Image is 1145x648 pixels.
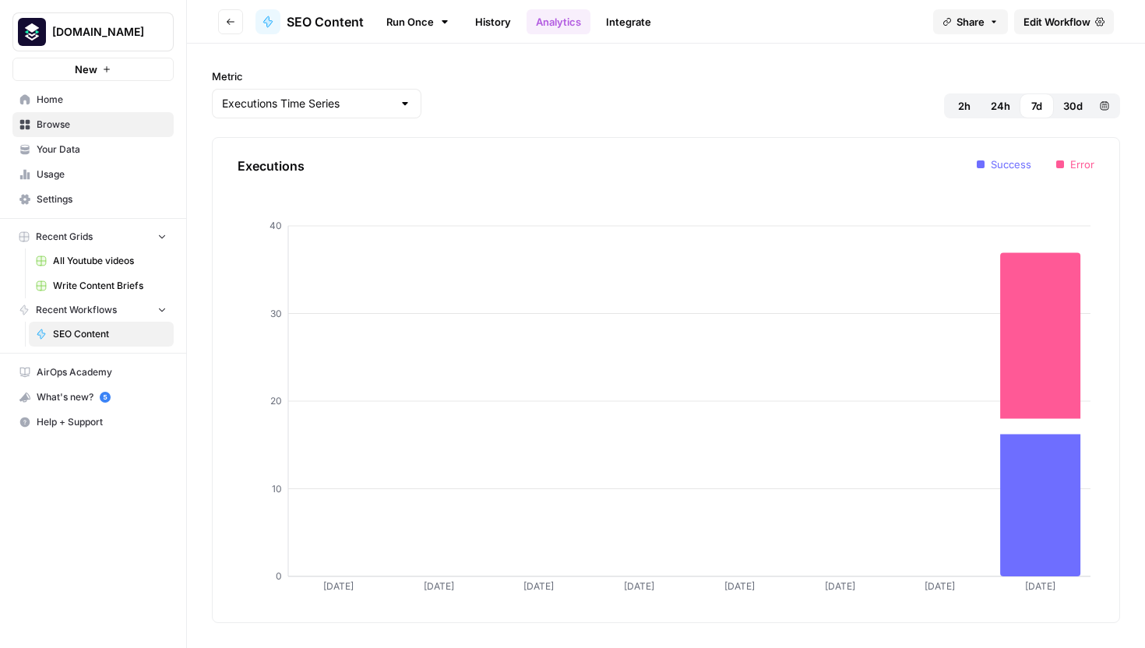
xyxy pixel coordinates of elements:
[270,220,282,231] tspan: 40
[37,143,167,157] span: Your Data
[37,93,167,107] span: Home
[424,580,454,592] tspan: [DATE]
[29,248,174,273] a: All Youtube videos
[466,9,520,34] a: History
[323,580,354,592] tspan: [DATE]
[12,385,174,410] button: What's new? 5
[37,365,167,379] span: AirOps Academy
[37,118,167,132] span: Browse
[376,9,460,35] a: Run Once
[597,9,661,34] a: Integrate
[37,415,167,429] span: Help + Support
[12,225,174,248] button: Recent Grids
[958,98,971,114] span: 2h
[981,93,1020,118] button: 24h
[18,18,46,46] img: Platformengineering.org Logo
[1031,98,1042,114] span: 7d
[724,580,755,592] tspan: [DATE]
[991,98,1010,114] span: 24h
[1063,98,1083,114] span: 30d
[100,392,111,403] a: 5
[36,303,117,317] span: Recent Workflows
[12,58,174,81] button: New
[933,9,1008,34] button: Share
[53,279,167,293] span: Write Content Briefs
[103,393,107,401] text: 5
[29,322,174,347] a: SEO Content
[52,24,146,40] span: [DOMAIN_NAME]
[222,96,393,111] input: Executions Time Series
[53,254,167,268] span: All Youtube videos
[12,410,174,435] button: Help + Support
[523,580,554,592] tspan: [DATE]
[12,187,174,212] a: Settings
[12,137,174,162] a: Your Data
[13,386,173,409] div: What's new?
[270,308,282,319] tspan: 30
[12,112,174,137] a: Browse
[12,298,174,322] button: Recent Workflows
[37,192,167,206] span: Settings
[1014,9,1114,34] a: Edit Workflow
[957,14,985,30] span: Share
[272,483,282,495] tspan: 10
[287,12,364,31] span: SEO Content
[947,93,981,118] button: 2h
[53,327,167,341] span: SEO Content
[1023,14,1090,30] span: Edit Workflow
[527,9,590,34] a: Analytics
[29,273,174,298] a: Write Content Briefs
[255,9,364,34] a: SEO Content
[212,69,421,84] label: Metric
[276,570,282,582] tspan: 0
[12,87,174,112] a: Home
[36,230,93,244] span: Recent Grids
[12,162,174,187] a: Usage
[12,360,174,385] a: AirOps Academy
[12,12,174,51] button: Workspace: Platformengineering.org
[37,167,167,181] span: Usage
[75,62,97,77] span: New
[1025,580,1055,592] tspan: [DATE]
[825,580,855,592] tspan: [DATE]
[624,580,654,592] tspan: [DATE]
[925,580,955,592] tspan: [DATE]
[270,395,282,407] tspan: 20
[977,157,1031,172] li: Success
[1056,157,1094,172] li: Error
[1054,93,1092,118] button: 30d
